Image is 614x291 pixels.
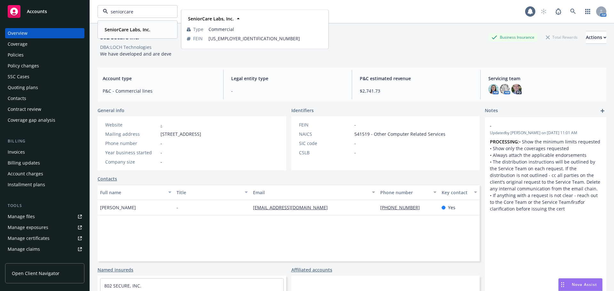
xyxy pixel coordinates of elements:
a: add [599,107,606,115]
div: Overview [8,28,28,38]
div: Manage certificates [8,233,50,243]
a: [PHONE_NUMBER] [380,204,425,211]
span: - [354,149,356,156]
span: Account type [103,75,216,82]
a: Installment plans [5,180,84,190]
div: Manage BORs [8,255,38,265]
div: Installment plans [8,180,45,190]
div: Account charges [8,169,43,179]
div: Mailing address [105,131,158,137]
a: Invoices [5,147,84,157]
div: CSLB [299,149,352,156]
a: Switch app [581,5,594,18]
button: Title [174,185,250,200]
div: Manage claims [8,244,40,254]
a: Billing updates [5,158,84,168]
button: Key contact [439,185,480,200]
span: - [161,158,162,165]
a: Policy changes [5,61,84,71]
div: Phone number [105,140,158,147]
span: Type [193,26,203,33]
div: Website [105,121,158,128]
span: Notes [485,107,498,115]
a: Manage BORs [5,255,84,265]
button: Nova Assist [558,278,602,291]
span: $2,741.73 [360,88,473,94]
span: Open Client Navigator [12,270,59,277]
div: Coverage gap analysis [8,115,55,125]
div: Tools [5,203,84,209]
a: Affiliated accounts [291,266,332,273]
p: • Show the minimum limits requested • Show only the coverages requested • Always attach the appli... [490,138,601,212]
div: Policy changes [8,61,39,71]
div: Email [253,189,368,196]
span: 541519 - Other Computer Related Services [354,131,445,137]
div: FEIN [299,121,352,128]
a: Quoting plans [5,82,84,93]
div: Actions [586,31,606,43]
a: Report a Bug [552,5,565,18]
strong: PROCESSING: [490,139,519,145]
a: Manage files [5,211,84,222]
a: Contacts [98,175,117,182]
span: Accounts [27,9,47,14]
div: Manage exposures [8,222,48,233]
span: Commercial [209,26,323,33]
div: Phone number [380,189,429,196]
a: [EMAIL_ADDRESS][DOMAIN_NAME] [253,204,333,211]
a: Manage exposures [5,222,84,233]
em: first [571,199,579,205]
div: Company size [105,158,158,165]
div: DBA: LOCH Technologies [100,44,152,50]
div: Billing [5,138,84,144]
a: Search [567,5,579,18]
span: Servicing team [488,75,601,82]
span: - [161,149,162,156]
strong: SeniorCare Labs, Inc. [105,27,150,33]
div: Total Rewards [543,33,581,41]
a: Account charges [5,169,84,179]
a: Coverage [5,39,84,49]
a: Overview [5,28,84,38]
span: [US_EMPLOYER_IDENTIFICATION_NUMBER] [209,35,323,42]
a: Start snowing [537,5,550,18]
a: Contacts [5,93,84,103]
span: We have developed and are deve [100,51,171,57]
div: Year business started [105,149,158,156]
div: Key contact [442,189,470,196]
img: photo [488,84,499,94]
div: Coverage [8,39,28,49]
div: Business Insurance [488,33,538,41]
img: photo [500,84,510,94]
div: -Updatedby [PERSON_NAME] on [DATE] 11:01 AMPROCESSING:• Show the minimum limits requested • Show ... [485,117,606,217]
div: Policies [8,50,24,60]
div: Quoting plans [8,82,38,93]
span: P&C - Commercial lines [103,88,216,94]
input: Filter by keyword [108,8,164,15]
div: Title [177,189,241,196]
span: Legal entity type [231,75,344,82]
span: General info [98,107,124,114]
span: Nova Assist [572,282,597,287]
span: FEIN [193,35,203,42]
div: NAICS [299,131,352,137]
a: Manage certificates [5,233,84,243]
a: Manage claims [5,244,84,254]
div: Billing updates [8,158,40,168]
div: Manage files [8,211,35,222]
a: 802 SECURE, INC. [104,283,141,289]
span: Updated by [PERSON_NAME] on [DATE] 11:01 AM [490,130,601,136]
span: - [354,140,356,147]
div: Contacts [8,93,26,103]
span: Identifiers [291,107,314,114]
span: [STREET_ADDRESS] [161,131,201,137]
a: Accounts [5,3,84,20]
button: Email [250,185,378,200]
span: P&C estimated revenue [360,75,473,82]
button: Full name [98,185,174,200]
a: Policies [5,50,84,60]
a: Coverage gap analysis [5,115,84,125]
button: Actions [586,31,606,44]
a: Contract review [5,104,84,114]
div: SSC Cases [8,72,29,82]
